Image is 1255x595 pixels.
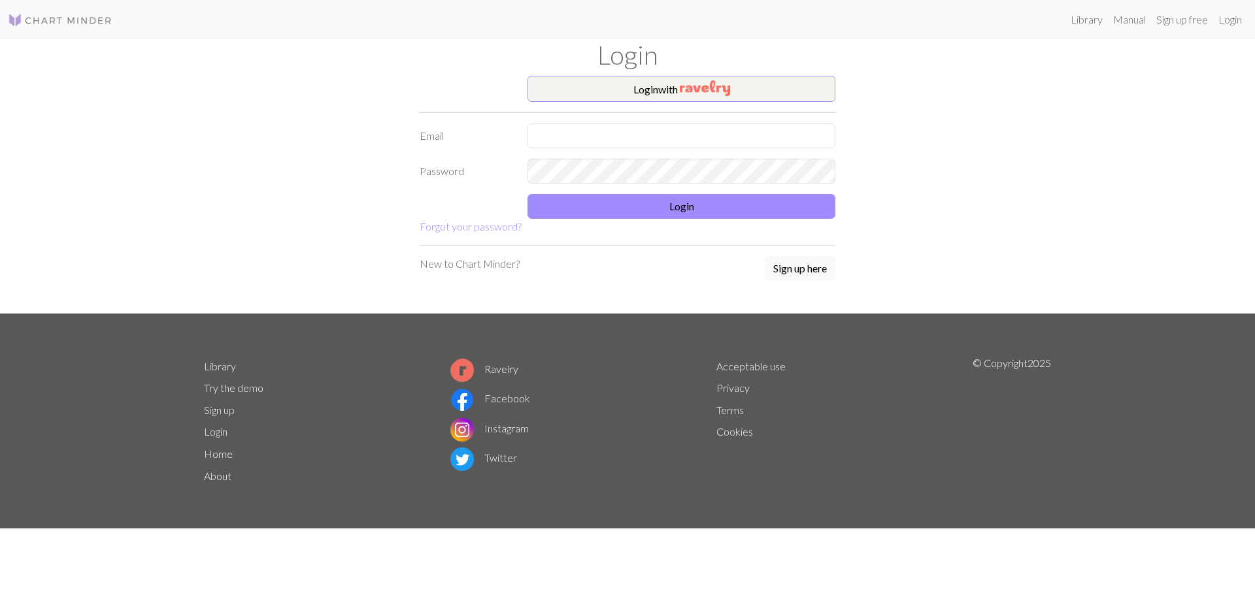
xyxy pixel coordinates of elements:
a: Acceptable use [716,360,786,372]
a: Library [1065,7,1108,33]
a: Forgot your password? [420,220,522,233]
a: Sign up free [1151,7,1213,33]
a: Twitter [450,451,517,464]
h1: Login [196,39,1059,71]
a: Login [1213,7,1247,33]
label: Password [412,159,520,184]
a: Sign up here [765,256,835,282]
button: Login [527,194,835,219]
img: Facebook logo [450,388,474,411]
a: Sign up [204,404,235,416]
a: Try the demo [204,381,263,394]
img: Ravelry [680,80,730,96]
a: Privacy [716,381,750,394]
a: Facebook [450,392,530,404]
button: Sign up here [765,256,835,281]
a: Manual [1108,7,1151,33]
a: Terms [716,404,744,416]
label: Email [412,123,520,148]
a: Ravelry [450,362,518,375]
a: Cookies [716,425,753,438]
img: Logo [8,12,112,28]
a: Home [204,447,233,460]
img: Instagram logo [450,418,474,442]
img: Ravelry logo [450,359,474,382]
a: Login [204,425,227,438]
img: Twitter logo [450,447,474,471]
button: Loginwith [527,76,835,102]
a: About [204,470,231,482]
p: New to Chart Minder? [420,256,520,272]
a: Library [204,360,236,372]
a: Instagram [450,422,529,434]
p: © Copyright 2025 [973,355,1051,487]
